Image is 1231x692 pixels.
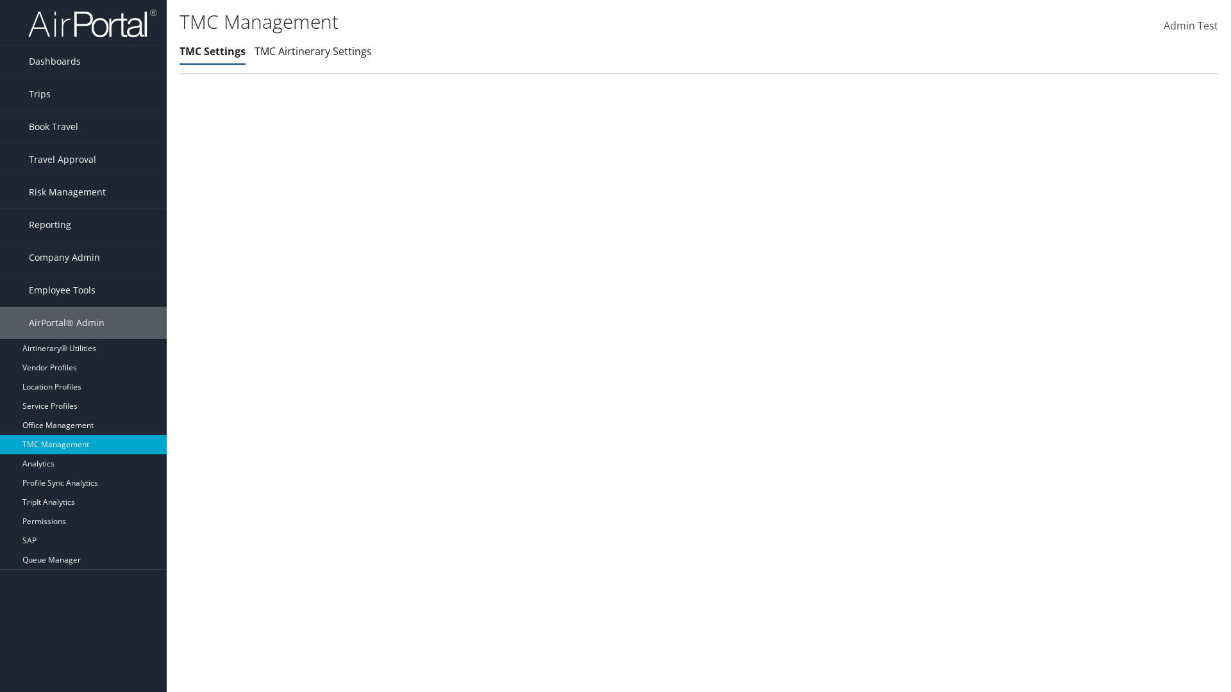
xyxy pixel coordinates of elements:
[29,45,81,78] span: Dashboards
[29,176,106,208] span: Risk Management
[29,209,71,241] span: Reporting
[180,8,872,35] h1: TMC Management
[180,44,246,58] a: TMC Settings
[1164,6,1218,46] a: Admin Test
[29,111,78,143] span: Book Travel
[29,144,96,176] span: Travel Approval
[255,44,372,58] a: TMC Airtinerary Settings
[29,307,105,339] span: AirPortal® Admin
[28,8,156,38] img: airportal-logo.png
[1164,19,1218,33] span: Admin Test
[29,242,100,274] span: Company Admin
[29,78,51,110] span: Trips
[29,274,96,306] span: Employee Tools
